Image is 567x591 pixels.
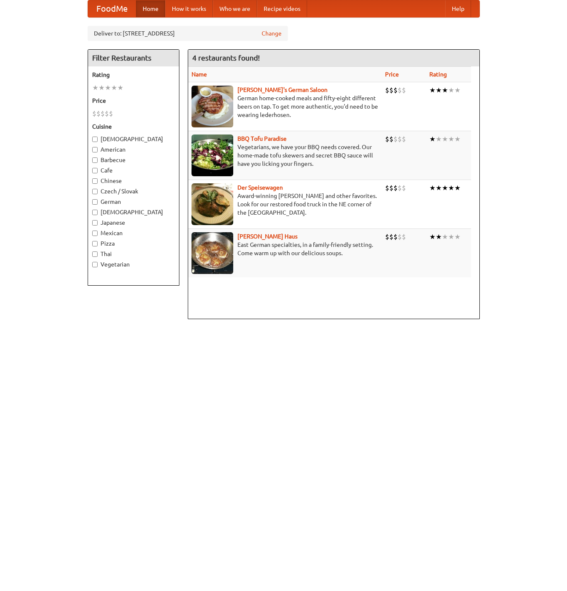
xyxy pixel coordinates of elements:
[92,178,98,184] input: Chinese
[92,177,175,185] label: Chinese
[237,233,297,240] a: [PERSON_NAME] Haus
[454,134,461,144] li: ★
[192,232,233,274] img: kohlhaus.jpg
[442,86,448,95] li: ★
[92,208,175,216] label: [DEMOGRAPHIC_DATA]
[429,232,436,241] li: ★
[92,199,98,205] input: German
[111,83,117,92] li: ★
[192,143,378,168] p: Vegetarians, we have your BBQ needs covered. Our home-made tofu skewers and secret BBQ sauce will...
[105,109,109,118] li: $
[92,262,98,267] input: Vegetarian
[237,135,287,142] a: BBQ Tofu Paradise
[117,83,123,92] li: ★
[402,134,406,144] li: $
[92,122,175,131] h5: Cuisine
[389,183,393,193] li: $
[192,86,233,127] img: esthers.jpg
[237,86,328,93] a: [PERSON_NAME]'s German Saloon
[136,0,165,17] a: Home
[92,251,98,257] input: Thai
[88,0,136,17] a: FoodMe
[92,210,98,215] input: [DEMOGRAPHIC_DATA]
[92,135,175,143] label: [DEMOGRAPHIC_DATA]
[192,134,233,176] img: tofuparadise.jpg
[92,250,175,258] label: Thai
[98,83,105,92] li: ★
[92,187,175,195] label: Czech / Slovak
[257,0,307,17] a: Recipe videos
[398,232,402,241] li: $
[101,109,105,118] li: $
[393,183,398,193] li: $
[96,109,101,118] li: $
[88,26,288,41] div: Deliver to: [STREET_ADDRESS]
[402,86,406,95] li: $
[436,232,442,241] li: ★
[92,157,98,163] input: Barbecue
[385,183,389,193] li: $
[442,134,448,144] li: ★
[192,71,207,78] a: Name
[448,86,454,95] li: ★
[192,54,260,62] ng-pluralize: 4 restaurants found!
[389,86,393,95] li: $
[105,83,111,92] li: ★
[92,145,175,154] label: American
[92,198,175,206] label: German
[92,166,175,175] label: Cafe
[385,232,389,241] li: $
[262,29,282,38] a: Change
[393,86,398,95] li: $
[92,220,98,226] input: Japanese
[393,134,398,144] li: $
[192,94,378,119] p: German home-cooked meals and fifty-eight different beers on tap. To get more authentic, you'd nee...
[237,184,283,191] a: Der Speisewagen
[442,183,448,193] li: ★
[192,241,378,257] p: East German specialties, in a family-friendly setting. Come warm up with our delicious soups.
[398,134,402,144] li: $
[454,86,461,95] li: ★
[445,0,471,17] a: Help
[429,134,436,144] li: ★
[448,134,454,144] li: ★
[92,137,98,142] input: [DEMOGRAPHIC_DATA]
[389,134,393,144] li: $
[402,232,406,241] li: $
[92,71,175,79] h5: Rating
[88,50,179,66] h4: Filter Restaurants
[398,86,402,95] li: $
[429,183,436,193] li: ★
[448,232,454,241] li: ★
[92,239,175,248] label: Pizza
[436,86,442,95] li: ★
[429,86,436,95] li: ★
[393,232,398,241] li: $
[429,71,447,78] a: Rating
[92,231,98,236] input: Mexican
[165,0,213,17] a: How it works
[92,109,96,118] li: $
[92,168,98,173] input: Cafe
[92,229,175,237] label: Mexican
[192,183,233,225] img: speisewagen.jpg
[92,83,98,92] li: ★
[92,241,98,246] input: Pizza
[436,134,442,144] li: ★
[448,183,454,193] li: ★
[436,183,442,193] li: ★
[442,232,448,241] li: ★
[385,86,389,95] li: $
[109,109,113,118] li: $
[402,183,406,193] li: $
[92,147,98,152] input: American
[92,260,175,269] label: Vegetarian
[213,0,257,17] a: Who we are
[192,192,378,217] p: Award-winning [PERSON_NAME] and other favorites. Look for our restored food truck in the NE corne...
[385,134,389,144] li: $
[454,232,461,241] li: ★
[454,183,461,193] li: ★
